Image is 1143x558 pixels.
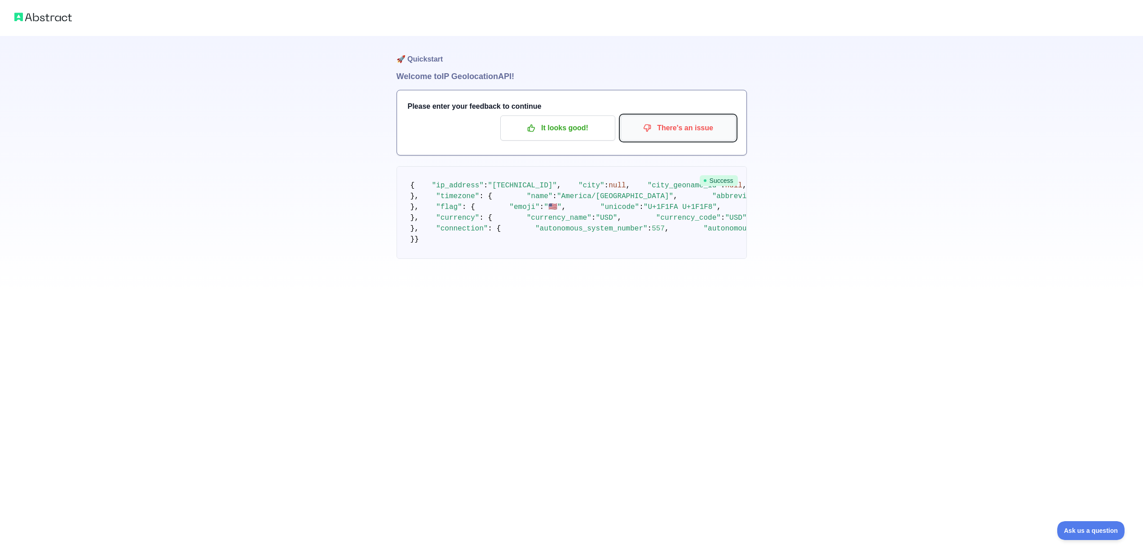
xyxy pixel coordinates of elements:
span: "USD" [725,214,746,222]
span: : [639,203,644,211]
span: "abbreviation" [712,192,772,200]
span: : [648,225,652,233]
h1: Welcome to IP Geolocation API! [397,70,747,83]
span: null [609,182,626,190]
span: Success [700,175,738,186]
span: , [673,192,678,200]
button: There's an issue [621,115,736,141]
p: There's an issue [627,120,729,136]
img: Abstract logo [14,11,72,23]
span: : [540,203,544,211]
span: "emoji" [509,203,539,211]
span: "connection" [436,225,488,233]
span: { [410,182,415,190]
span: "[TECHNICAL_ID]" [488,182,557,190]
span: 557 [652,225,665,233]
span: "autonomous_system_organization" [703,225,841,233]
p: It looks good! [507,120,609,136]
span: "flag" [436,203,462,211]
span: "currency" [436,214,479,222]
span: "name" [527,192,553,200]
span: : [721,214,725,222]
span: "autonomous_system_number" [535,225,648,233]
span: "America/[GEOGRAPHIC_DATA]" [557,192,673,200]
span: : [605,182,609,190]
span: , [665,225,669,233]
span: "U+1F1FA U+1F1F8" [644,203,717,211]
span: "timezone" [436,192,479,200]
h3: Please enter your feedback to continue [408,101,736,112]
span: "city_geoname_id" [648,182,721,190]
span: : { [479,192,492,200]
span: , [617,214,622,222]
span: , [717,203,721,211]
span: "currency_code" [656,214,721,222]
span: "🇺🇸" [544,203,561,211]
span: "USD" [596,214,617,222]
span: : [552,192,557,200]
span: "city" [578,182,605,190]
span: "currency_name" [527,214,591,222]
span: , [561,203,566,211]
span: , [742,182,747,190]
span: : [591,214,596,222]
span: , [626,182,631,190]
span: "ip_address" [432,182,484,190]
h1: 🚀 Quickstart [397,36,747,70]
span: , [557,182,561,190]
span: : { [488,225,501,233]
span: "unicode" [600,203,639,211]
span: : { [479,214,492,222]
span: : { [462,203,475,211]
iframe: Toggle Customer Support [1057,521,1125,540]
span: : [484,182,488,190]
button: It looks good! [500,115,615,141]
